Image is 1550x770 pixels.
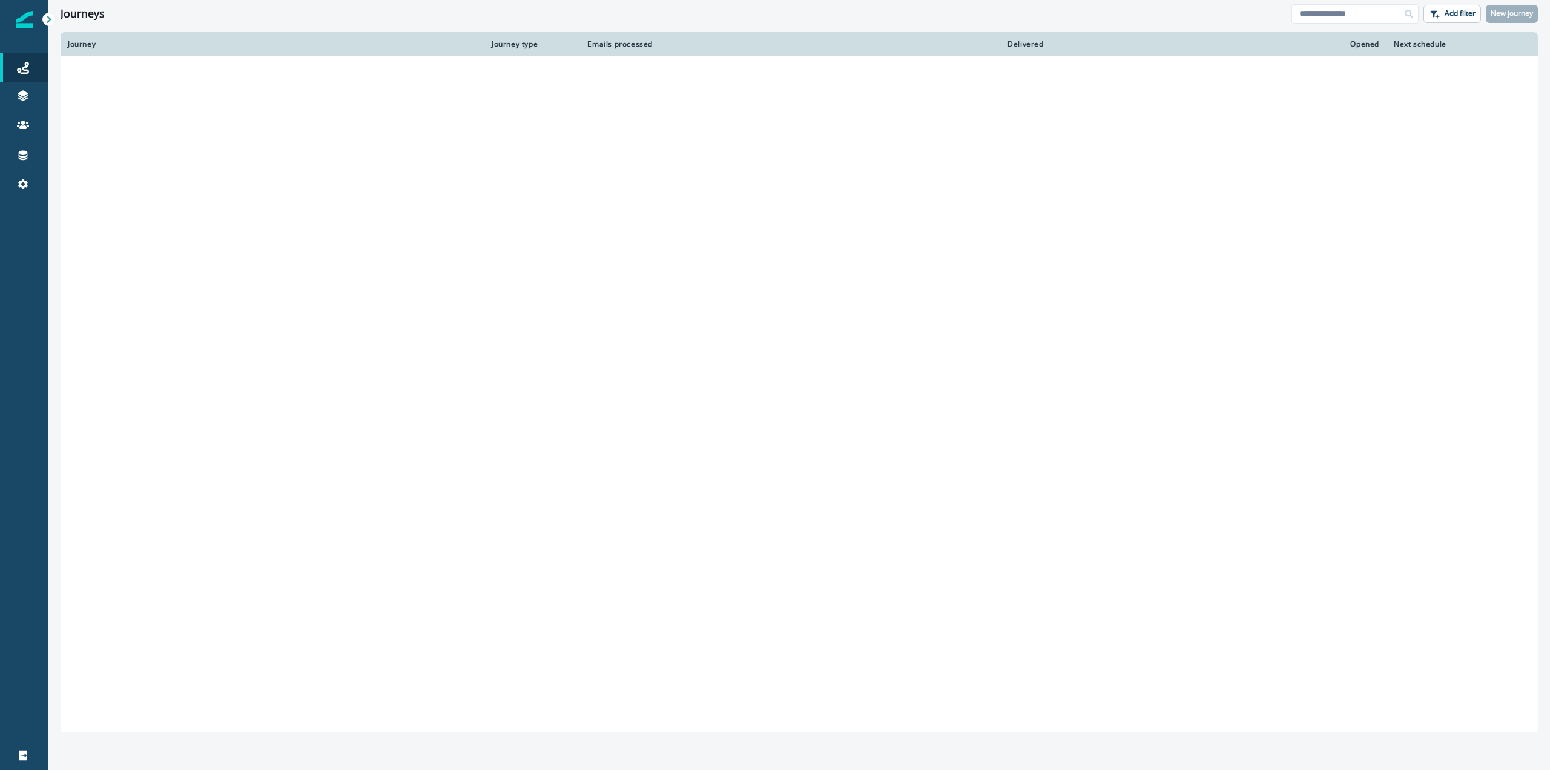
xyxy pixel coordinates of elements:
div: Journey type [492,39,568,49]
div: Opened [1058,39,1379,49]
button: New journey [1486,5,1538,23]
h1: Journeys [61,7,105,21]
div: Next schedule [1394,39,1500,49]
img: Inflection [16,11,33,28]
div: Journey [68,39,477,49]
div: Delivered [667,39,1044,49]
button: Add filter [1423,5,1481,23]
p: Add filter [1445,9,1476,18]
p: New journey [1491,9,1533,18]
div: Emails processed [582,39,653,49]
